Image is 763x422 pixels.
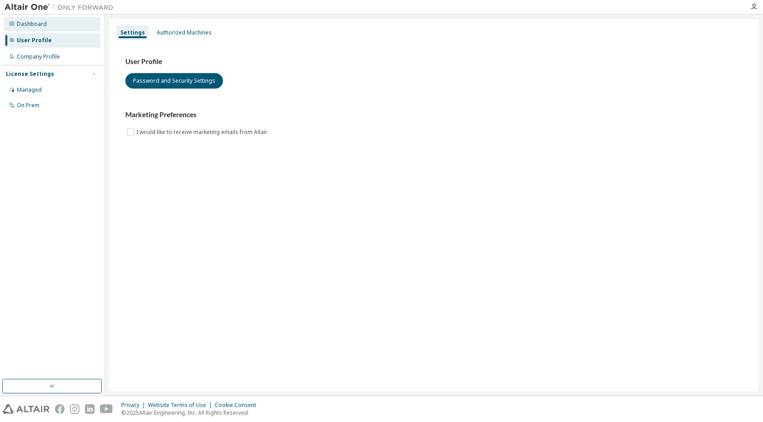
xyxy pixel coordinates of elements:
[125,110,742,119] h3: Marketing Preferences
[125,73,223,89] button: Password and Security Settings
[17,53,60,60] div: Company Profile
[215,402,262,409] div: Cookie Consent
[3,404,50,414] img: altair_logo.svg
[120,29,145,36] div: Settings
[121,409,262,417] p: © 2025 Altair Engineering, Inc. All Rights Reserved.
[17,37,52,44] div: User Profile
[100,404,113,414] img: youtube.svg
[70,404,79,414] img: instagram.svg
[55,404,64,414] img: facebook.svg
[157,29,212,36] div: Authorized Machines
[17,102,40,109] div: On Prem
[5,3,118,12] img: Altair One
[17,86,42,94] div: Managed
[121,402,148,409] div: Privacy
[136,127,269,138] label: I would like to receive marketing emails from Altair
[85,404,94,414] img: linkedin.svg
[17,20,47,28] div: Dashboard
[148,402,215,409] div: Website Terms of Use
[125,57,742,66] h3: User Profile
[6,70,54,78] div: License Settings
